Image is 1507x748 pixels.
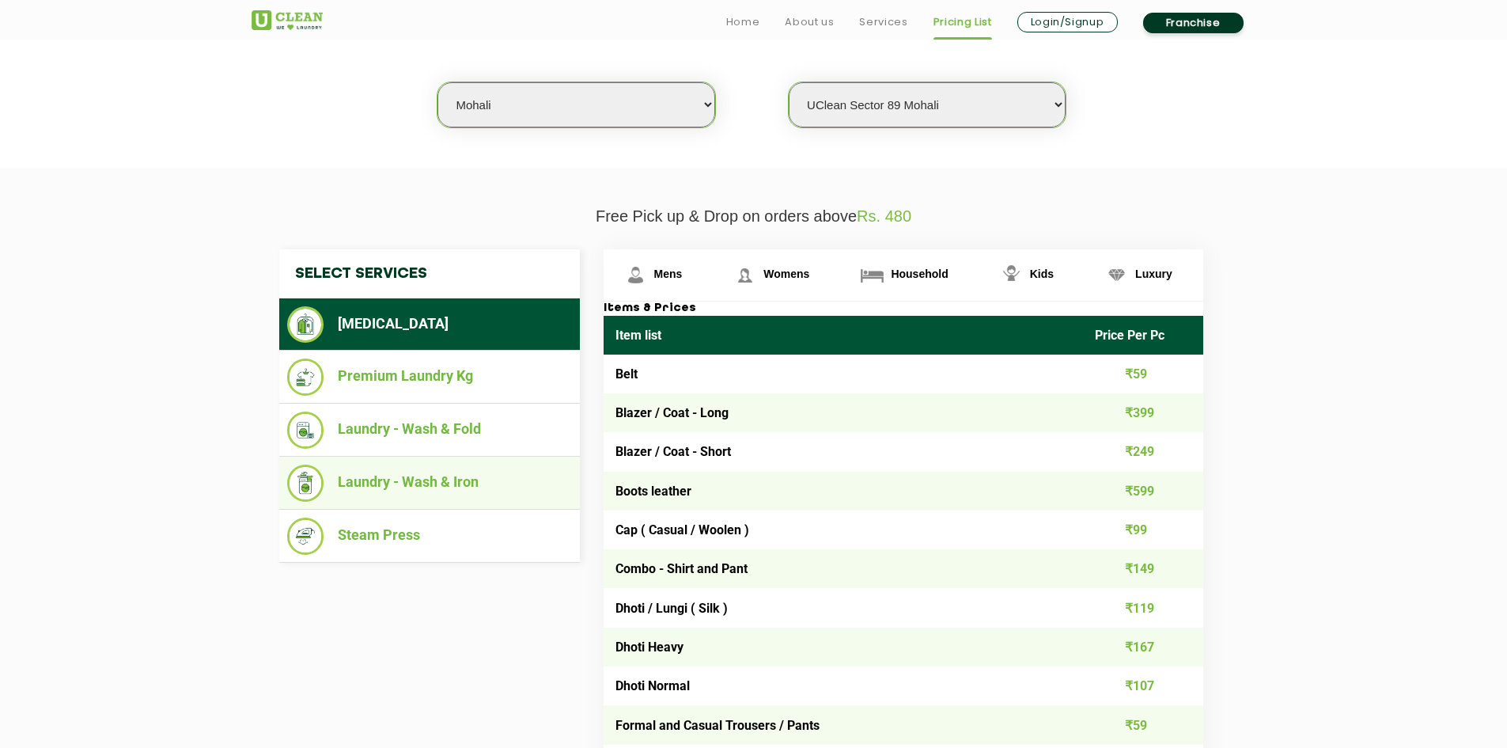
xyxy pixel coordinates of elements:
[622,261,649,289] img: Mens
[604,302,1203,316] h3: Items & Prices
[654,268,683,280] span: Mens
[604,316,1084,355] th: Item list
[763,268,809,280] span: Womens
[604,549,1084,588] td: Combo - Shirt and Pant
[1083,705,1203,744] td: ₹59
[933,13,992,32] a: Pricing List
[1083,355,1203,393] td: ₹59
[279,249,580,298] h4: Select Services
[604,588,1084,627] td: Dhoti / Lungi ( Silk )
[1083,511,1203,549] td: ₹99
[726,13,760,32] a: Home
[785,13,834,32] a: About us
[1083,666,1203,705] td: ₹107
[287,306,324,343] img: Dry Cleaning
[1030,268,1054,280] span: Kids
[1083,393,1203,432] td: ₹399
[604,628,1084,666] td: Dhoti Heavy
[1083,628,1203,666] td: ₹167
[287,518,572,555] li: Steam Press
[604,666,1084,705] td: Dhoti Normal
[1083,316,1203,355] th: Price Per Pc
[252,10,323,30] img: UClean Laundry and Dry Cleaning
[1017,12,1118,32] a: Login/Signup
[287,465,324,502] img: Laundry - Wash & Iron
[287,306,572,343] li: [MEDICAL_DATA]
[1083,549,1203,588] td: ₹149
[604,705,1084,744] td: Formal and Casual Trousers / Pants
[287,518,324,555] img: Steam Press
[1083,432,1203,471] td: ₹249
[998,261,1025,289] img: Kids
[604,511,1084,549] td: Cap ( Casual / Woolen )
[1103,261,1130,289] img: Luxury
[252,207,1256,226] p: Free Pick up & Drop on orders above
[287,412,572,449] li: Laundry - Wash & Fold
[858,261,886,289] img: Household
[604,432,1084,471] td: Blazer / Coat - Short
[1083,588,1203,627] td: ₹119
[857,207,911,225] span: Rs. 480
[731,261,759,289] img: Womens
[1143,13,1244,33] a: Franchise
[604,355,1084,393] td: Belt
[287,412,324,449] img: Laundry - Wash & Fold
[859,13,907,32] a: Services
[287,465,572,502] li: Laundry - Wash & Iron
[604,472,1084,511] td: Boots leather
[604,393,1084,432] td: Blazer / Coat - Long
[1135,268,1172,280] span: Luxury
[891,268,948,280] span: Household
[287,359,572,396] li: Premium Laundry Kg
[1083,472,1203,511] td: ₹599
[287,359,324,396] img: Premium Laundry Kg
